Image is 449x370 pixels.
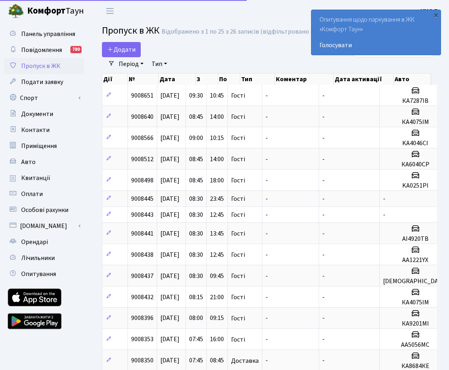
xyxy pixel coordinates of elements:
[265,134,268,142] span: -
[265,314,268,323] span: -
[160,314,180,323] span: [DATE]
[131,194,154,203] span: 9008445
[162,28,347,36] div: Відображено з 1 по 25 з 26 записів (відфільтровано з 25 записів).
[240,74,275,85] th: Тип
[275,74,334,85] th: Коментар
[322,176,325,185] span: -
[383,278,447,285] h5: [DEMOGRAPHIC_DATA]
[189,250,203,259] span: 08:30
[4,186,84,202] a: Оплати
[21,46,62,54] span: Повідомлення
[160,335,180,344] span: [DATE]
[210,210,224,219] span: 12:45
[210,155,224,164] span: 14:00
[131,155,154,164] span: 9008512
[265,194,268,203] span: -
[160,194,180,203] span: [DATE]
[160,272,180,280] span: [DATE]
[231,92,245,99] span: Гості
[265,293,268,302] span: -
[131,314,154,323] span: 9008396
[210,272,224,280] span: 09:45
[131,335,154,344] span: 9008353
[21,126,50,134] span: Контакти
[432,11,440,19] div: ×
[210,194,224,203] span: 23:45
[231,230,245,237] span: Гості
[160,112,180,121] span: [DATE]
[322,293,325,302] span: -
[131,91,154,100] span: 9008651
[189,314,203,323] span: 08:00
[189,194,203,203] span: 08:30
[4,58,84,74] a: Пропуск в ЖК
[131,176,154,185] span: 9008498
[322,229,325,238] span: -
[265,210,268,219] span: -
[27,4,66,17] b: Комфорт
[21,254,55,262] span: Лічильники
[210,314,224,323] span: 09:15
[394,74,431,85] th: Авто
[383,235,447,243] h5: АI4920TB
[148,57,170,71] a: Тип
[4,26,84,42] a: Панель управління
[383,194,385,203] span: -
[160,229,180,238] span: [DATE]
[322,194,325,203] span: -
[231,114,245,120] span: Гості
[265,335,268,344] span: -
[21,78,63,86] span: Подати заявку
[322,335,325,344] span: -
[100,4,120,18] button: Переключити навігацію
[210,134,224,142] span: 10:15
[322,210,325,219] span: -
[231,336,245,343] span: Гості
[159,74,196,85] th: Дата
[21,158,36,166] span: Авто
[322,356,325,365] span: -
[322,91,325,100] span: -
[231,358,259,364] span: Доставка
[322,134,325,142] span: -
[4,218,84,234] a: [DOMAIN_NAME]
[383,161,447,168] h5: КА6040СР
[231,273,245,279] span: Гості
[231,135,245,141] span: Гості
[160,210,180,219] span: [DATE]
[265,250,268,259] span: -
[189,335,203,344] span: 07:45
[421,6,439,16] a: УНО Р.
[421,7,439,16] b: УНО Р.
[21,62,60,70] span: Пропуск в ЖК
[21,142,57,150] span: Приміщення
[218,74,241,85] th: По
[102,24,160,38] span: Пропуск в ЖК
[131,250,154,259] span: 9008438
[189,91,203,100] span: 09:30
[383,210,385,219] span: -
[189,134,203,142] span: 09:00
[322,314,325,323] span: -
[322,250,325,259] span: -
[210,356,224,365] span: 08:45
[189,176,203,185] span: 08:45
[4,202,84,218] a: Особові рахунки
[231,156,245,162] span: Гості
[4,106,84,122] a: Документи
[4,74,84,90] a: Подати заявку
[383,320,447,328] h5: КА9201МІ
[131,229,154,238] span: 9008441
[383,341,447,349] h5: АА5056МС
[265,112,268,121] span: -
[210,229,224,238] span: 13:45
[21,270,56,278] span: Опитування
[4,170,84,186] a: Квитанції
[189,293,203,302] span: 08:15
[322,272,325,280] span: -
[383,97,447,105] h5: КА7287ІВ
[231,294,245,300] span: Гості
[107,45,136,54] span: Додати
[4,266,84,282] a: Опитування
[160,91,180,100] span: [DATE]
